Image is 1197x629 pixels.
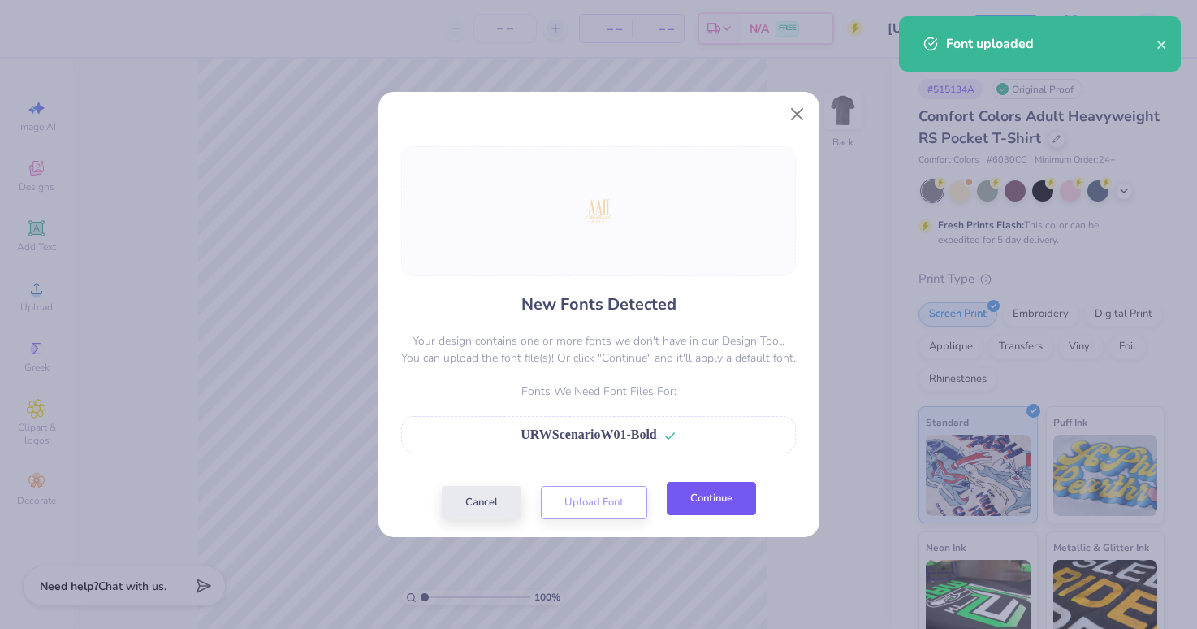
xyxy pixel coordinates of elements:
button: Continue [667,482,756,515]
button: Cancel [442,486,521,519]
p: Your design contains one or more fonts we don't have in our Design Tool. You can upload the font ... [401,332,796,367]
span: URWScenarioW01-Bold [521,427,656,441]
button: close [1156,34,1168,54]
h4: New Fonts Detected [521,293,676,316]
button: Close [781,98,812,129]
p: Fonts We Need Font Files For: [401,383,796,400]
div: Font uploaded [946,34,1156,54]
